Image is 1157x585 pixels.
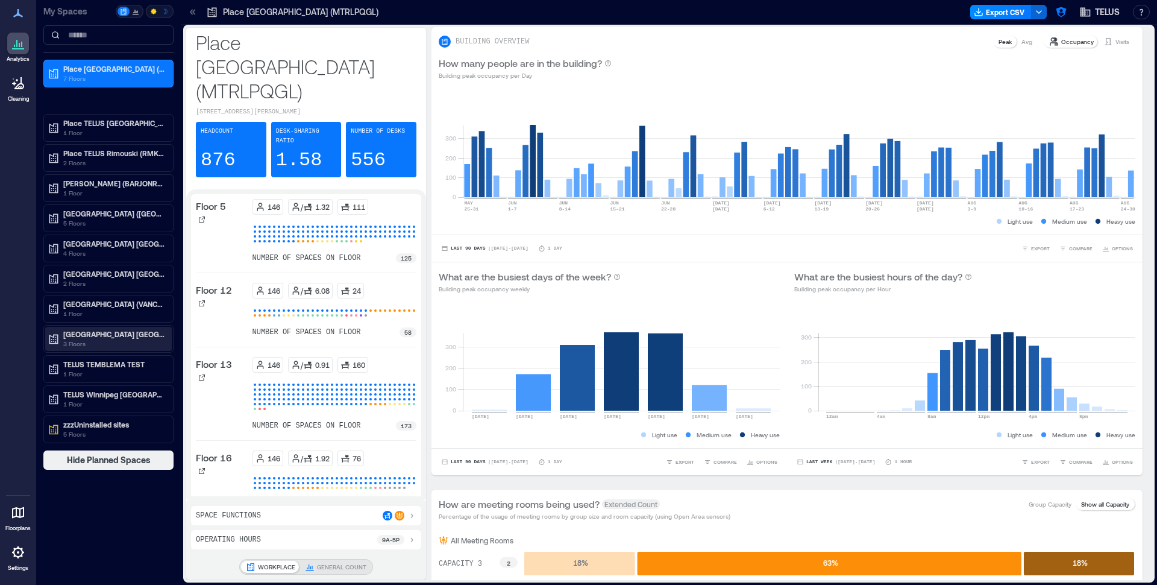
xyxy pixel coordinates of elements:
text: AUG [1070,200,1079,206]
text: AUG [1018,200,1027,206]
p: 1 Hour [894,458,912,466]
p: Floor 16 [196,451,232,465]
text: [DATE] [604,414,621,419]
a: Analytics [3,29,33,66]
p: [STREET_ADDRESS][PERSON_NAME] [196,107,416,117]
p: Number of Desks [351,127,405,136]
text: 8am [927,414,936,419]
span: OPTIONS [1112,245,1133,252]
tspan: 200 [445,154,456,162]
p: GENERAL COUNT [317,562,366,572]
p: Place [GEOGRAPHIC_DATA] (MTRLPQGL) [196,30,416,103]
p: [GEOGRAPHIC_DATA] [GEOGRAPHIC_DATA] [63,329,165,339]
text: JUN [610,200,619,206]
p: 9a - 5p [382,535,400,545]
p: Building peak occupancy weekly [439,284,621,294]
p: 1 Floor [63,399,165,409]
p: Medium use [697,430,732,440]
text: JUN [559,200,568,206]
text: 1-7 [508,206,517,212]
text: [DATE] [648,414,665,419]
text: 18 % [1073,558,1088,567]
text: [DATE] [763,200,781,206]
button: OPTIONS [1100,242,1135,255]
p: 5 Floors [63,429,165,439]
button: EXPORT [1019,242,1052,255]
p: 556 [351,148,386,172]
p: Heavy use [1106,430,1135,440]
span: EXPORT [676,458,694,466]
p: Headcount [201,127,233,136]
text: [DATE] [472,414,489,419]
p: [GEOGRAPHIC_DATA] (VANCBC01) [63,299,165,309]
text: JUN [661,200,670,206]
p: 2 Floors [63,158,165,168]
p: / [301,286,303,296]
text: AUG [968,200,977,206]
p: Light use [1008,430,1033,440]
p: Show all Capacity [1081,499,1129,509]
p: 0.91 [315,360,330,370]
p: TELUS Winnipeg [GEOGRAPHIC_DATA] (WNPGMB55) [63,390,165,399]
text: AUG [1121,200,1130,206]
p: Floor 5 [196,199,226,213]
text: 10-16 [1018,206,1033,212]
text: [DATE] [814,200,832,206]
span: TELUS [1095,6,1120,18]
p: [PERSON_NAME] (BARJONRN) - CLOSED [63,179,165,188]
p: How are meeting rooms being used? [439,497,600,511]
p: Medium use [1052,217,1087,226]
p: / [301,202,303,212]
p: 7 Floors [63,74,165,83]
p: 5 Floors [63,218,165,228]
p: 24 [353,286,361,296]
button: Last 90 Days |[DATE]-[DATE] [439,456,531,468]
p: 173 [401,421,412,431]
text: 25-31 [464,206,478,212]
p: Visits [1115,37,1129,46]
p: 125 [401,253,412,263]
p: Place TELUS [GEOGRAPHIC_DATA] (QUBCPQXG) [63,118,165,128]
p: 146 [268,454,280,463]
p: 1 Day [548,245,562,252]
p: Operating Hours [196,535,261,545]
button: Export CSV [970,5,1032,19]
button: OPTIONS [1100,456,1135,468]
p: What are the busiest hours of the day? [794,270,962,284]
text: [DATE] [692,414,709,419]
span: Hide Planned Spaces [67,454,151,466]
tspan: 300 [445,343,456,350]
text: 6-12 [763,206,775,212]
p: 146 [268,286,280,296]
p: Floorplans [5,525,31,532]
p: Desk-sharing ratio [276,127,337,146]
text: 22-28 [661,206,676,212]
p: Group Capacity [1029,499,1071,509]
p: Floor 13 [196,357,232,372]
p: Avg [1021,37,1032,46]
button: COMPARE [1057,456,1095,468]
p: Place [GEOGRAPHIC_DATA] (MTRLPQGL) [223,6,378,18]
p: / [301,360,303,370]
text: CAPACITY 3 [439,560,482,568]
p: 160 [353,360,365,370]
text: [DATE] [712,206,730,212]
button: OPTIONS [744,456,780,468]
text: 24-30 [1121,206,1135,212]
p: Light use [1008,217,1033,226]
span: EXPORT [1031,245,1050,252]
text: 18 % [573,558,588,567]
p: 1 Floor [63,309,165,318]
text: 15-21 [610,206,625,212]
p: number of spaces on floor [252,327,361,337]
p: 76 [353,454,361,463]
p: 1.58 [276,148,322,172]
p: number of spaces on floor [252,421,361,431]
p: 1 Day [548,458,562,466]
text: 17-23 [1070,206,1084,212]
p: 4 Floors [63,248,165,258]
a: Floorplans [2,498,34,536]
p: 111 [353,202,365,212]
button: EXPORT [1019,456,1052,468]
button: EXPORT [663,456,697,468]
